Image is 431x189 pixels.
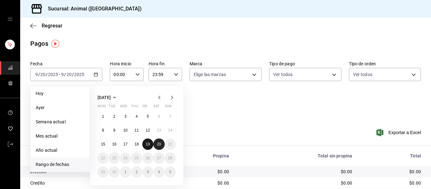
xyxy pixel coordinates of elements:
[362,168,421,175] div: $0.00
[36,104,85,111] span: Ayer
[120,104,127,111] abbr: Wednesday
[146,142,150,146] abbr: September 19, 2025
[97,94,118,101] button: [DATE]
[168,128,172,133] abbr: September 14, 2025
[378,129,421,136] button: Exportar a Excel
[124,114,127,119] abbr: September 3, 2025
[72,72,74,77] span: /
[273,71,292,78] span: Ver todos
[136,170,138,174] abbr: October 2, 2025
[362,180,421,186] div: $0.00
[131,152,142,164] button: September 25, 2025
[36,119,85,125] span: Semana actual
[131,104,138,111] abbr: Thursday
[97,166,109,178] button: September 29, 2025
[349,62,421,66] label: Tipo de orden
[36,147,85,154] span: Año actual
[113,128,115,133] abbr: September 9, 2025
[109,111,120,122] button: September 2, 2025
[168,156,172,160] abbr: September 28, 2025
[59,72,60,77] span: -
[131,125,142,136] button: September 11, 2025
[112,170,116,174] abbr: September 30, 2025
[113,114,115,119] abbr: September 2, 2025
[190,62,262,66] label: Marca
[97,139,109,150] button: September 15, 2025
[239,180,352,186] div: $0.00
[48,72,58,77] input: ----
[40,72,46,77] input: --
[101,156,105,160] abbr: September 22, 2025
[239,153,352,158] div: Total sin propina
[169,114,171,119] abbr: September 7, 2025
[157,142,161,146] abbr: September 20, 2025
[153,152,164,164] button: September 27, 2025
[36,133,85,139] span: Mes actual
[353,71,372,78] span: Ver todos
[142,152,153,164] button: September 26, 2025
[120,166,131,178] button: October 1, 2025
[51,40,59,48] img: Tooltip marker
[165,104,172,111] abbr: Sunday
[123,156,127,160] abbr: September 24, 2025
[109,125,120,136] button: September 9, 2025
[110,62,143,66] label: Hora inicio
[142,111,153,122] button: September 5, 2025
[120,139,131,150] button: September 17, 2025
[30,180,157,186] div: Credito
[239,168,352,175] div: $0.00
[109,166,120,178] button: September 30, 2025
[142,139,153,150] button: September 19, 2025
[134,156,139,160] abbr: September 25, 2025
[112,142,116,146] abbr: September 16, 2025
[165,166,176,178] button: October 5, 2025
[36,90,85,97] span: Hoy
[102,128,104,133] abbr: September 8, 2025
[158,170,160,174] abbr: October 4, 2025
[8,16,13,21] button: open drawer
[158,114,160,119] abbr: September 6, 2025
[153,166,164,178] button: October 4, 2025
[165,139,176,150] button: September 21, 2025
[136,114,138,119] abbr: September 4, 2025
[362,153,421,158] div: Total
[153,139,164,150] button: September 20, 2025
[64,72,66,77] span: /
[142,104,147,111] abbr: Friday
[102,114,104,119] abbr: September 1, 2025
[35,72,38,77] input: --
[124,170,127,174] abbr: October 1, 2025
[30,23,62,29] button: Regresar
[123,128,127,133] abbr: September 10, 2025
[157,156,161,160] abbr: September 27, 2025
[123,142,127,146] abbr: September 17, 2025
[131,139,142,150] button: September 18, 2025
[61,72,64,77] input: --
[147,114,149,119] abbr: September 5, 2025
[112,156,116,160] abbr: September 23, 2025
[97,95,111,100] span: [DATE]
[142,125,153,136] button: September 12, 2025
[97,125,109,136] button: September 8, 2025
[36,161,85,168] span: Rango de fechas
[43,5,142,13] h3: Sucursal: Animal ([GEOGRAPHIC_DATA])
[101,170,105,174] abbr: September 29, 2025
[153,125,164,136] button: September 13, 2025
[147,170,149,174] abbr: October 3, 2025
[165,111,176,122] button: September 7, 2025
[157,128,161,133] abbr: September 13, 2025
[74,72,85,77] input: ----
[131,111,142,122] button: September 4, 2025
[97,104,106,111] abbr: Monday
[30,39,48,48] div: Pagos
[142,166,153,178] button: October 3, 2025
[46,72,48,77] span: /
[120,111,131,122] button: September 3, 2025
[109,104,115,111] abbr: Tuesday
[194,71,226,78] span: Elige las marcas
[153,111,164,122] button: September 6, 2025
[131,166,142,178] button: October 2, 2025
[165,125,176,136] button: September 14, 2025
